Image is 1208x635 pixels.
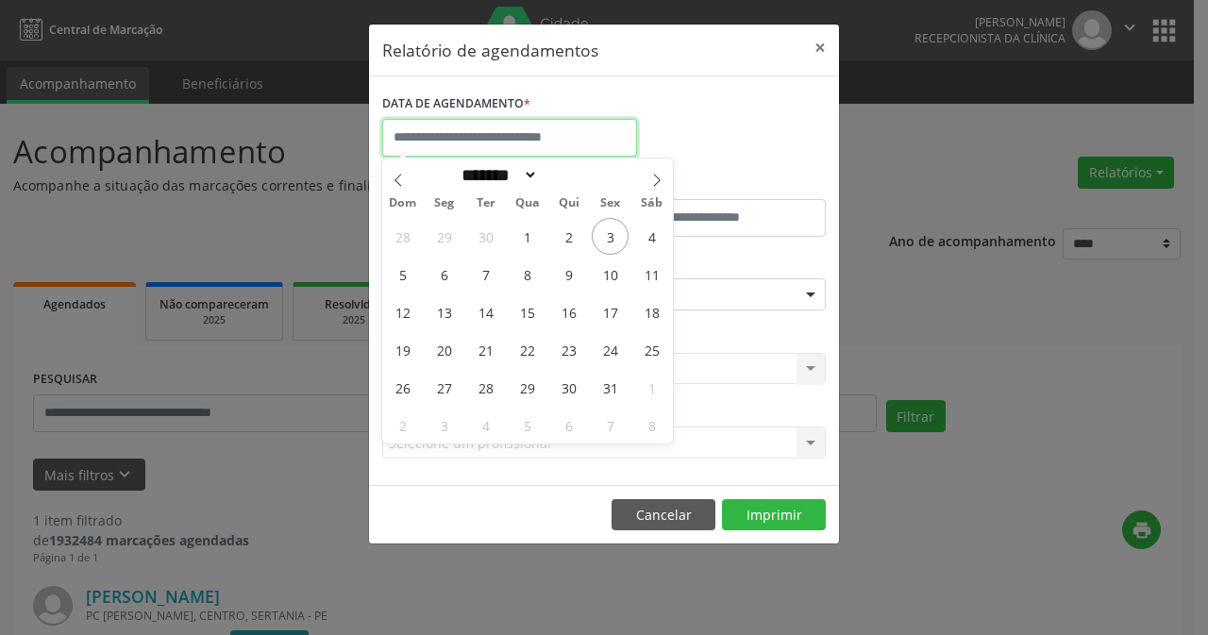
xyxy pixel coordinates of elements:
select: Month [455,165,538,185]
button: Close [801,25,839,71]
span: Setembro 30, 2025 [467,218,504,255]
span: Dom [382,197,424,209]
span: Ter [465,197,507,209]
span: Qui [548,197,590,209]
button: Imprimir [722,499,826,531]
span: Outubro 23, 2025 [550,331,587,368]
span: Outubro 30, 2025 [550,369,587,406]
span: Outubro 5, 2025 [384,256,421,292]
span: Outubro 22, 2025 [509,331,545,368]
span: Outubro 6, 2025 [426,256,462,292]
span: Sex [590,197,631,209]
span: Setembro 28, 2025 [384,218,421,255]
span: Outubro 27, 2025 [426,369,462,406]
span: Outubro 31, 2025 [592,369,629,406]
span: Outubro 3, 2025 [592,218,629,255]
span: Outubro 19, 2025 [384,331,421,368]
label: ATÉ [609,170,826,199]
span: Outubro 20, 2025 [426,331,462,368]
span: Qua [507,197,548,209]
span: Outubro 29, 2025 [509,369,545,406]
span: Novembro 4, 2025 [467,407,504,443]
label: DATA DE AGENDAMENTO [382,90,530,119]
button: Cancelar [612,499,715,531]
span: Outubro 11, 2025 [633,256,670,292]
span: Outubro 10, 2025 [592,256,629,292]
span: Outubro 15, 2025 [509,293,545,330]
span: Novembro 5, 2025 [509,407,545,443]
span: Outubro 8, 2025 [509,256,545,292]
span: Outubro 7, 2025 [467,256,504,292]
span: Outubro 4, 2025 [633,218,670,255]
span: Outubro 14, 2025 [467,293,504,330]
span: Outubro 17, 2025 [592,293,629,330]
h5: Relatório de agendamentos [382,38,598,62]
span: Novembro 2, 2025 [384,407,421,443]
span: Novembro 3, 2025 [426,407,462,443]
span: Outubro 26, 2025 [384,369,421,406]
span: Sáb [631,197,673,209]
span: Outubro 1, 2025 [509,218,545,255]
span: Outubro 25, 2025 [633,331,670,368]
span: Novembro 7, 2025 [592,407,629,443]
span: Novembro 8, 2025 [633,407,670,443]
span: Setembro 29, 2025 [426,218,462,255]
span: Outubro 18, 2025 [633,293,670,330]
span: Outubro 28, 2025 [467,369,504,406]
span: Novembro 1, 2025 [633,369,670,406]
span: Seg [424,197,465,209]
span: Outubro 2, 2025 [550,218,587,255]
span: Outubro 16, 2025 [550,293,587,330]
span: Outubro 12, 2025 [384,293,421,330]
span: Outubro 13, 2025 [426,293,462,330]
input: Year [538,165,600,185]
span: Outubro 9, 2025 [550,256,587,292]
span: Outubro 24, 2025 [592,331,629,368]
span: Outubro 21, 2025 [467,331,504,368]
span: Novembro 6, 2025 [550,407,587,443]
